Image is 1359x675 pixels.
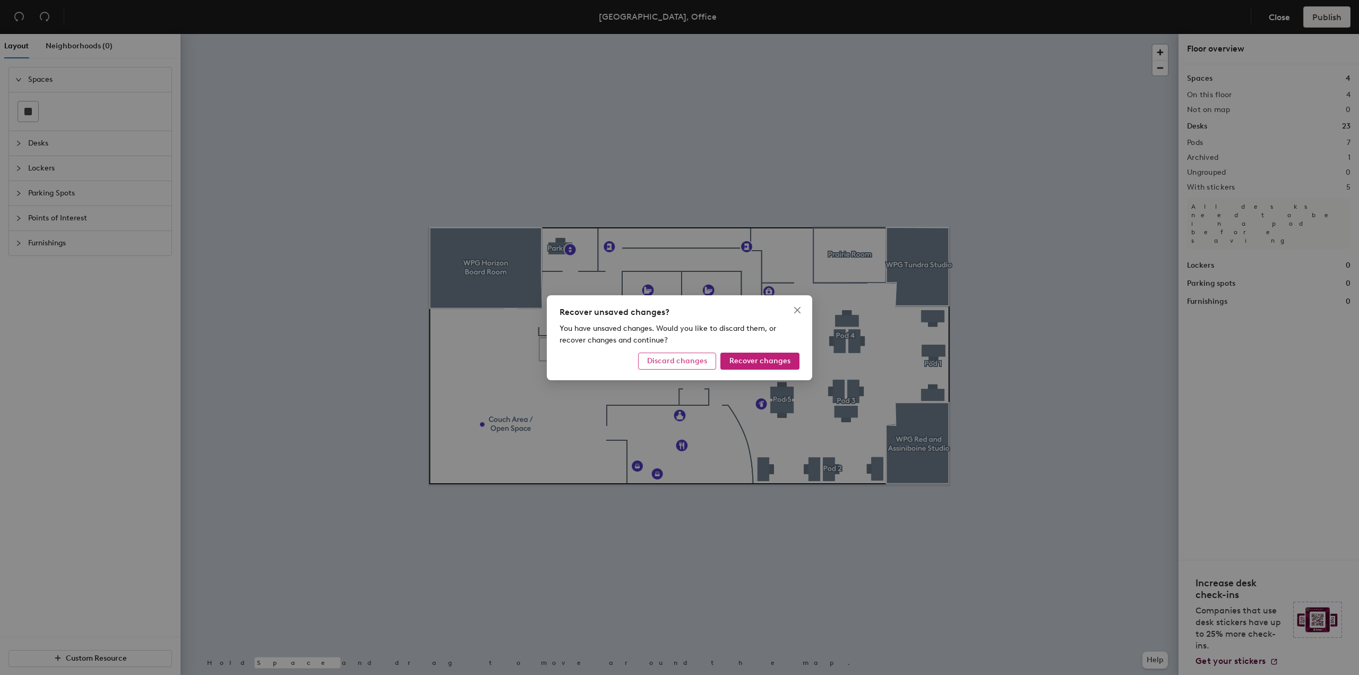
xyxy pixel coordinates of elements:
[789,306,806,314] span: Close
[720,353,799,370] button: Recover changes
[638,353,716,370] button: Discard changes
[560,324,776,345] span: You have unsaved changes. Would you like to discard them, or recover changes and continue?
[647,356,707,365] span: Discard changes
[729,356,790,365] span: Recover changes
[793,306,802,314] span: close
[560,306,799,319] div: Recover unsaved changes?
[789,302,806,319] button: Close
